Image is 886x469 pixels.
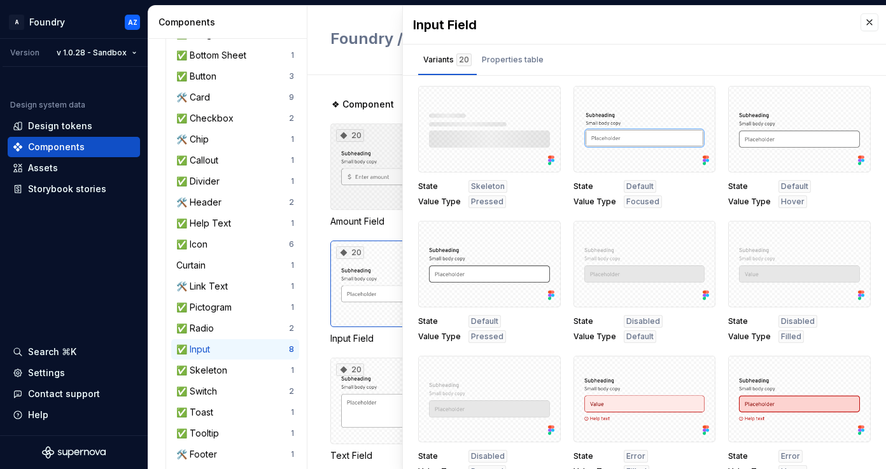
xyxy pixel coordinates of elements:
[171,192,299,213] a: 🛠️ Header2
[573,316,616,326] span: State
[57,48,127,58] span: v 1.0.28 - Sandbox
[471,316,498,326] span: Default
[171,444,299,465] a: 🛠️ Footer1
[28,141,85,153] div: Components
[176,70,221,83] div: ✅ Button
[291,365,294,375] div: 1
[626,332,654,342] span: Default
[291,281,294,291] div: 1
[42,446,106,459] svg: Supernova Logo
[289,344,294,354] div: 8
[176,343,215,356] div: ✅ Input
[171,381,299,402] a: ✅ Switch2
[626,316,660,326] span: Disabled
[176,385,222,398] div: ✅ Switch
[418,451,461,461] span: State
[482,53,544,66] div: Properties table
[3,8,145,36] button: AFoundryAZ
[176,301,237,314] div: ✅ Pictogram
[289,239,294,249] div: 6
[171,171,299,192] a: ✅ Divider1
[8,137,140,157] a: Components
[728,332,771,342] span: Value Type
[418,197,461,207] span: Value Type
[171,360,299,381] a: ✅ Skeleton1
[28,409,48,421] div: Help
[418,316,461,326] span: State
[176,91,215,104] div: 🛠️ Card
[171,150,299,171] a: ✅ Callout1
[176,280,233,293] div: 🛠️ Link Text
[336,246,364,259] div: 20
[471,197,503,207] span: Pressed
[8,342,140,362] button: Search ⌘K
[336,129,364,142] div: 20
[171,423,299,444] a: ✅ Tooltip1
[171,255,299,276] a: Curtain1
[10,100,85,110] div: Design system data
[336,363,364,376] div: 20
[176,217,236,230] div: ✅ Help Text
[176,133,214,146] div: 🛠️ Chip
[29,16,65,29] div: Foundry
[171,339,299,360] a: ✅ Input8
[128,17,137,27] div: AZ
[28,162,58,174] div: Assets
[289,323,294,333] div: 2
[28,346,76,358] div: Search ⌘K
[8,179,140,199] a: Storybook stories
[728,197,771,207] span: Value Type
[573,197,616,207] span: Value Type
[8,363,140,383] a: Settings
[289,113,294,123] div: 2
[291,260,294,270] div: 1
[28,183,106,195] div: Storybook stories
[330,29,403,48] span: Foundry /
[291,302,294,312] div: 1
[171,276,299,297] a: 🛠️ Link Text1
[176,154,223,167] div: ✅ Callout
[330,29,682,49] h2: ✅ Input
[330,449,472,462] div: Text Field
[728,451,771,461] span: State
[471,181,505,192] span: Skeleton
[781,332,801,342] span: Filled
[176,238,213,251] div: ✅ Icon
[471,451,505,461] span: Disabled
[291,218,294,228] div: 1
[289,197,294,207] div: 2
[171,234,299,255] a: ✅ Icon6
[626,181,654,192] span: Default
[176,259,211,272] div: Curtain
[423,53,472,66] div: Variants
[176,196,227,209] div: 🛠️ Header
[781,181,808,192] span: Default
[728,181,771,192] span: State
[176,112,239,125] div: ✅ Checkbox
[171,66,299,87] a: ✅ Button3
[51,44,143,62] button: v 1.0.28 - Sandbox
[171,297,299,318] a: ✅ Pictogram1
[176,406,218,419] div: ✅ Toast
[330,241,472,345] div: 20Input Field
[176,322,219,335] div: ✅ Radio
[471,332,503,342] span: Pressed
[418,332,461,342] span: Value Type
[330,358,472,462] div: 20Text Field
[8,384,140,404] button: Contact support
[171,402,299,423] a: ✅ Toast1
[176,427,224,440] div: ✅ Tooltip
[291,449,294,459] div: 1
[781,451,800,461] span: Error
[332,98,394,111] span: ❖ Component
[781,197,805,207] span: Hover
[291,134,294,144] div: 1
[8,116,140,136] a: Design tokens
[158,16,302,29] div: Components
[171,108,299,129] a: ✅ Checkbox2
[28,367,65,379] div: Settings
[10,48,39,58] div: Version
[171,45,299,66] a: ✅ Bottom Sheet1
[291,428,294,438] div: 1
